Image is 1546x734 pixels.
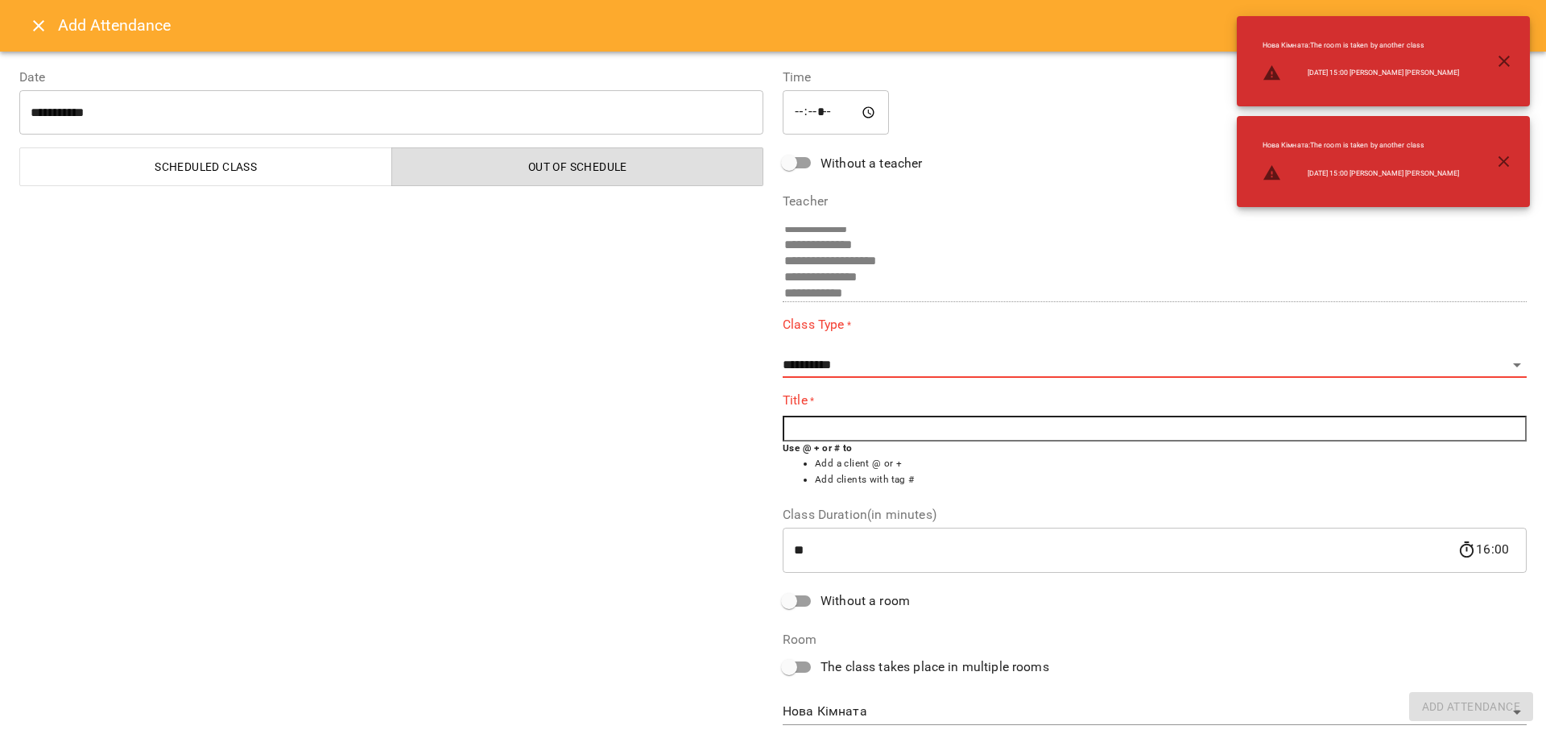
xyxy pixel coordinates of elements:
[815,456,1527,472] li: Add a client @ or +
[821,154,923,173] span: Without a teacher
[821,591,910,611] span: Without a room
[19,71,763,84] label: Date
[783,391,1527,409] label: Title
[19,147,392,186] button: Scheduled class
[1250,57,1473,89] li: [DATE] 15:00 [PERSON_NAME] [PERSON_NAME]
[1250,134,1473,157] li: Нова Кімната : The room is taken by another class
[1250,157,1473,189] li: [DATE] 15:00 [PERSON_NAME] [PERSON_NAME]
[783,315,1527,334] label: Class Type
[30,157,382,176] span: Scheduled class
[815,472,1527,488] li: Add clients with tag #
[783,699,1527,725] div: Нова Кімната
[58,13,1527,38] h6: Add Attendance
[1250,34,1473,57] li: Нова Кімната : The room is taken by another class
[783,71,1527,84] label: Time
[19,6,58,45] button: Close
[391,147,764,186] button: Out of Schedule
[783,633,1527,646] label: Room
[783,508,1527,521] label: Class Duration(in minutes)
[783,442,853,454] b: Use @ + or # to
[783,195,1527,208] label: Teacher
[821,657,1049,677] span: The class takes place in multiple rooms
[402,157,754,176] span: Out of Schedule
